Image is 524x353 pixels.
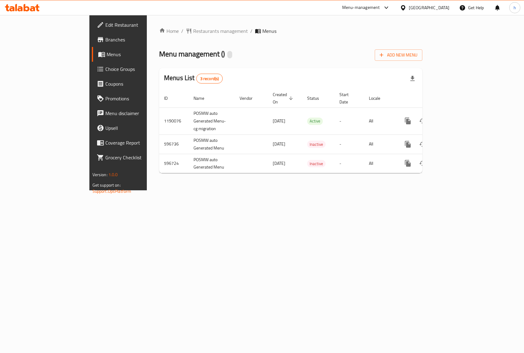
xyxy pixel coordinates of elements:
a: Upsell [92,121,177,135]
span: [DATE] [273,159,285,167]
span: Menus [107,51,172,58]
span: 1.0.0 [108,171,118,179]
span: Branches [105,36,172,43]
span: Locale [369,95,388,102]
h2: Menus List [164,73,223,83]
td: All [364,154,396,173]
nav: breadcrumb [159,27,422,35]
button: Change Status [415,137,430,152]
a: Promotions [92,91,177,106]
span: Created On [273,91,295,106]
span: Status [307,95,327,102]
a: Support.OpsPlatform [92,187,131,195]
a: Choice Groups [92,62,177,76]
span: 3 record(s) [197,76,223,82]
button: Add New Menu [375,49,422,61]
a: Menus [92,47,177,62]
span: Coupons [105,80,172,87]
span: Menu management ( ) [159,47,225,61]
td: All [364,107,396,134]
span: Upsell [105,124,172,132]
td: POSMW auto Generated Menu [189,134,235,154]
table: enhanced table [159,89,464,173]
div: Export file [405,71,420,86]
button: more [401,114,415,128]
span: Add New Menu [380,51,417,59]
span: Inactive [307,160,326,167]
button: more [401,137,415,152]
span: Restaurants management [193,27,248,35]
td: All [364,134,396,154]
span: Name [194,95,212,102]
td: POSMW auto Generated Menu-cg migration [189,107,235,134]
span: Version: [92,171,108,179]
li: / [181,27,183,35]
a: Menu disclaimer [92,106,177,121]
span: Menu disclaimer [105,110,172,117]
span: Inactive [307,141,326,148]
a: Branches [92,32,177,47]
span: Grocery Checklist [105,154,172,161]
td: - [334,107,364,134]
div: Total records count [196,74,223,83]
td: POSMW auto Generated Menu [189,154,235,173]
span: ID [164,95,176,102]
a: Coupons [92,76,177,91]
div: [GEOGRAPHIC_DATA] [409,4,449,11]
span: Choice Groups [105,65,172,73]
span: Promotions [105,95,172,102]
span: Vendor [240,95,260,102]
button: more [401,156,415,171]
span: Edit Restaurant [105,21,172,29]
button: Change Status [415,156,430,171]
button: Change Status [415,114,430,128]
div: Menu-management [342,4,380,11]
span: Coverage Report [105,139,172,146]
span: Start Date [339,91,357,106]
th: Actions [396,89,464,108]
td: - [334,154,364,173]
td: - [334,134,364,154]
a: Grocery Checklist [92,150,177,165]
a: Edit Restaurant [92,17,177,32]
span: Active [307,118,323,125]
span: [DATE] [273,117,285,125]
a: Coverage Report [92,135,177,150]
li: / [250,27,252,35]
span: [DATE] [273,140,285,148]
span: Menus [262,27,276,35]
span: Get support on: [92,181,121,189]
span: h [514,4,516,11]
a: Restaurants management [186,27,248,35]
